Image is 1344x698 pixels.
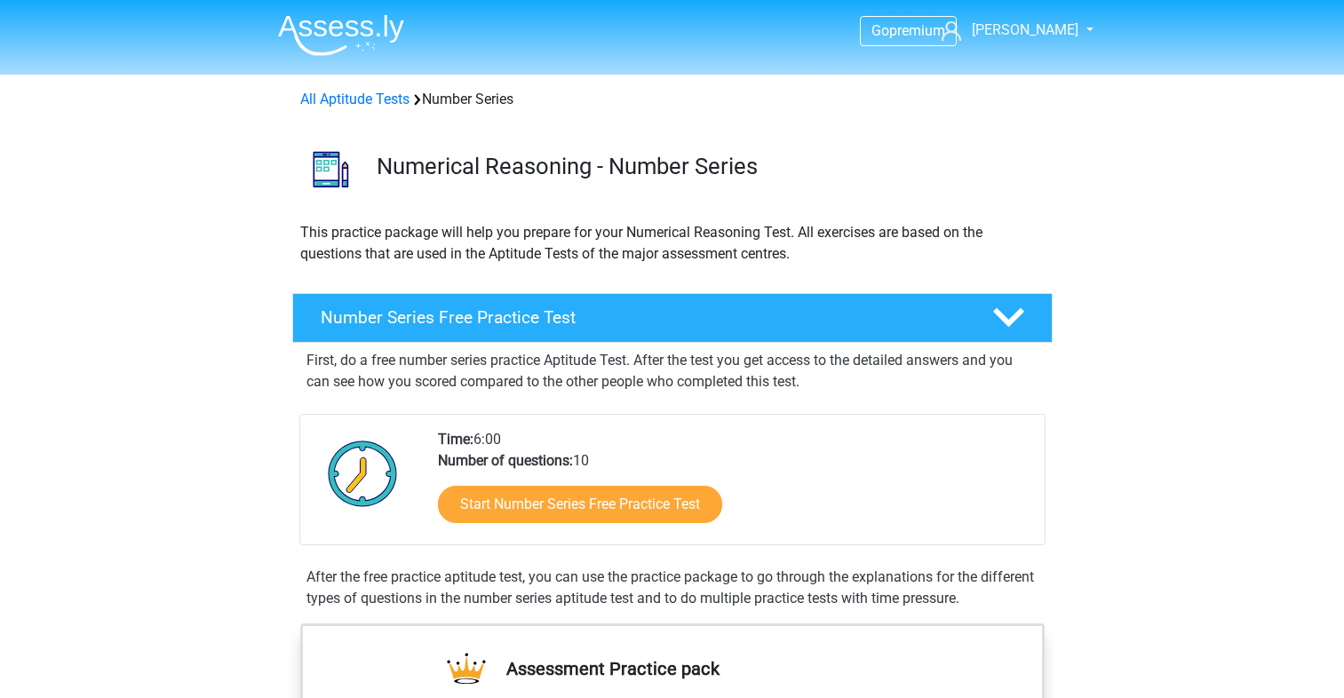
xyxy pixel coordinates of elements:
[293,131,369,207] img: number series
[934,20,1080,41] a: [PERSON_NAME]
[293,89,1052,110] div: Number Series
[425,429,1044,544] div: 6:00 10
[438,431,473,448] b: Time:
[285,293,1060,343] a: Number Series Free Practice Test
[438,486,722,523] a: Start Number Series Free Practice Test
[318,429,408,518] img: Clock
[278,14,404,56] img: Assessly
[861,19,956,43] a: Gopremium
[438,452,573,469] b: Number of questions:
[972,21,1078,38] span: [PERSON_NAME]
[871,22,889,39] span: Go
[300,91,410,107] a: All Aptitude Tests
[306,350,1038,393] p: First, do a free number series practice Aptitude Test. After the test you get access to the detai...
[321,307,964,328] h4: Number Series Free Practice Test
[377,153,1038,180] h3: Numerical Reasoning - Number Series
[889,22,945,39] span: premium
[300,222,1045,265] p: This practice package will help you prepare for your Numerical Reasoning Test. All exercises are ...
[299,567,1046,609] div: After the free practice aptitude test, you can use the practice package to go through the explana...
